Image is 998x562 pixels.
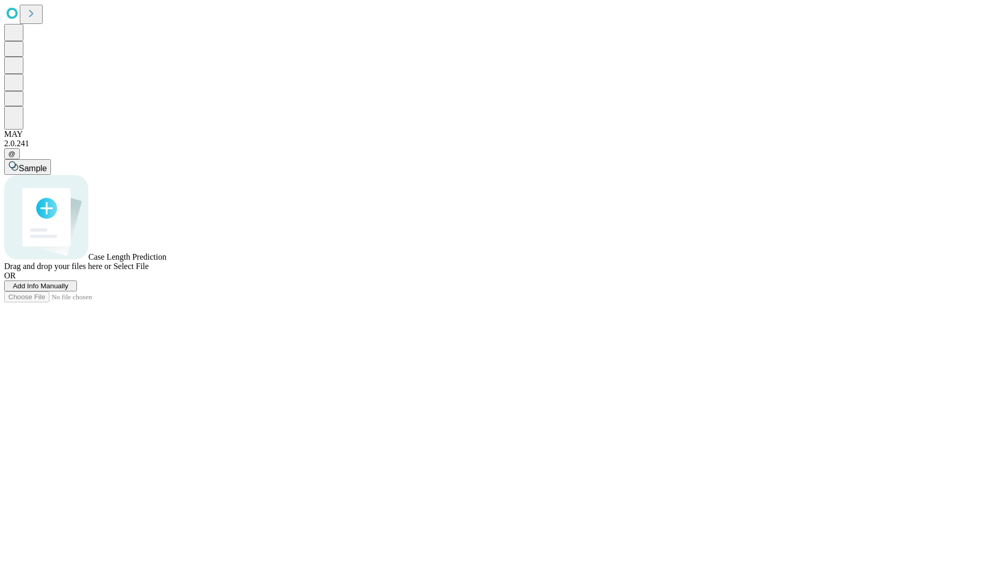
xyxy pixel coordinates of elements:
div: 2.0.241 [4,139,994,148]
div: MAY [4,130,994,139]
span: Case Length Prediction [88,252,166,261]
span: Add Info Manually [13,282,69,290]
span: Sample [19,164,47,173]
span: @ [8,150,16,158]
span: Drag and drop your files here or [4,262,111,271]
button: @ [4,148,20,159]
span: Select File [113,262,149,271]
span: OR [4,271,16,280]
button: Add Info Manually [4,280,77,291]
button: Sample [4,159,51,175]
